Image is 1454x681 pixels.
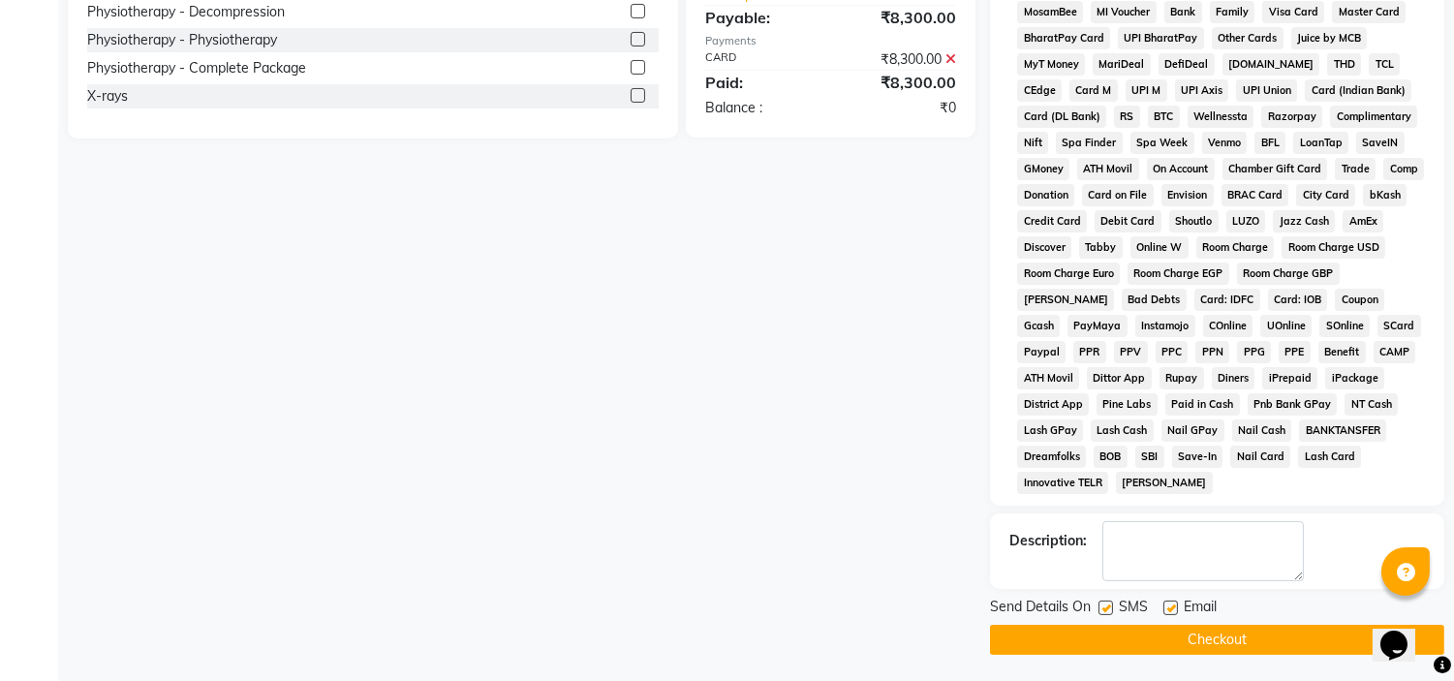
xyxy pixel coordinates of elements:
[1116,472,1213,494] span: [PERSON_NAME]
[1261,106,1322,128] span: Razorpay
[1373,604,1435,662] iframe: chat widget
[1169,210,1219,232] span: Shoutlo
[1114,106,1140,128] span: RS
[1135,446,1164,468] span: SBI
[1203,315,1253,337] span: COnline
[1128,263,1229,285] span: Room Charge EGP
[1194,289,1260,311] span: Card: IDFC
[1017,79,1062,102] span: CEdge
[1122,289,1187,311] span: Bad Debts
[1383,158,1424,180] span: Comp
[1210,1,1255,23] span: Family
[1017,419,1083,442] span: Lash GPay
[691,49,831,70] div: CARD
[1069,79,1118,102] span: Card M
[1293,132,1348,154] span: LoanTap
[1017,289,1114,311] span: [PERSON_NAME]
[1017,158,1069,180] span: GMoney
[1056,132,1123,154] span: Spa Finder
[87,86,128,107] div: X-rays
[1260,315,1312,337] span: UOnline
[1305,79,1411,102] span: Card (Indian Bank)
[990,625,1444,655] button: Checkout
[831,71,972,94] div: ₹8,300.00
[1017,106,1106,128] span: Card (DL Bank)
[1202,132,1248,154] span: Venmo
[1212,27,1284,49] span: Other Cards
[1172,446,1223,468] span: Save-In
[1147,158,1215,180] span: On Account
[1369,53,1400,76] span: TCL
[1345,393,1398,416] span: NT Cash
[1009,531,1087,551] div: Description:
[1196,236,1275,259] span: Room Charge
[831,98,972,118] div: ₹0
[1212,367,1255,389] span: Diners
[1188,106,1254,128] span: Wellnessta
[990,597,1091,621] span: Send Details On
[1232,419,1292,442] span: Nail Cash
[1325,367,1384,389] span: iPackage
[1091,1,1157,23] span: MI Voucher
[1164,1,1202,23] span: Bank
[87,30,277,50] div: Physiotherapy - Physiotherapy
[1296,184,1355,206] span: City Card
[1318,341,1366,363] span: Benefit
[1017,53,1085,76] span: MyT Money
[87,58,306,78] div: Physiotherapy - Complete Package
[1237,341,1271,363] span: PPG
[1097,393,1158,416] span: Pine Labs
[1126,79,1167,102] span: UPI M
[1094,446,1128,468] span: BOB
[1291,27,1368,49] span: Juice by MCB
[1118,27,1204,49] span: UPI BharatPay
[1087,367,1152,389] span: Dittor App
[1230,446,1290,468] span: Nail Card
[1222,158,1328,180] span: Chamber Gift Card
[1160,367,1204,389] span: Rupay
[831,6,972,29] div: ₹8,300.00
[1130,236,1189,259] span: Online W
[1082,184,1154,206] span: Card on File
[1091,419,1154,442] span: Lash Cash
[1017,184,1074,206] span: Donation
[1017,263,1120,285] span: Room Charge Euro
[1319,315,1370,337] span: SOnline
[1175,79,1229,102] span: UPI Axis
[1017,393,1089,416] span: District App
[1248,393,1338,416] span: Pnb Bank GPay
[1130,132,1194,154] span: Spa Week
[1148,106,1180,128] span: BTC
[1017,446,1086,468] span: Dreamfolks
[87,2,285,22] div: Physiotherapy - Decompression
[1161,419,1224,442] span: Nail GPay
[1262,1,1324,23] span: Visa Card
[1377,315,1421,337] span: SCard
[1017,367,1079,389] span: ATH Movil
[1273,210,1335,232] span: Jazz Cash
[1184,597,1217,621] span: Email
[1236,79,1297,102] span: UPI Union
[1067,315,1128,337] span: PayMaya
[1298,446,1361,468] span: Lash Card
[1161,184,1214,206] span: Envision
[1299,419,1386,442] span: BANKTANSFER
[1335,158,1376,180] span: Trade
[1017,27,1110,49] span: BharatPay Card
[691,98,831,118] div: Balance :
[1017,315,1060,337] span: Gcash
[1135,315,1195,337] span: Instamojo
[1114,341,1148,363] span: PPV
[1279,341,1311,363] span: PPE
[1222,53,1320,76] span: [DOMAIN_NAME]
[1330,106,1417,128] span: Complimentary
[1165,393,1240,416] span: Paid in Cash
[1335,289,1384,311] span: Coupon
[1282,236,1385,259] span: Room Charge USD
[1017,236,1071,259] span: Discover
[1079,236,1123,259] span: Tabby
[1095,210,1161,232] span: Debit Card
[1017,341,1066,363] span: Paypal
[1017,210,1087,232] span: Credit Card
[1073,341,1106,363] span: PPR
